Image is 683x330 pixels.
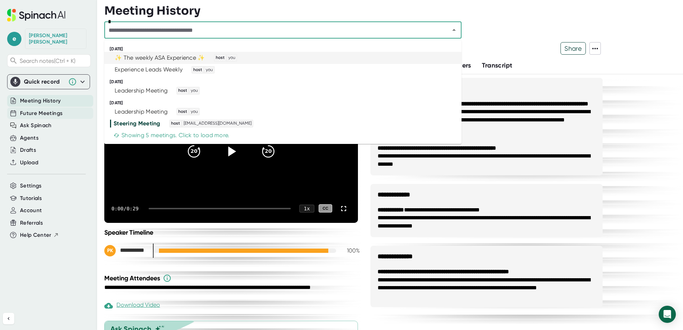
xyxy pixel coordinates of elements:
[29,32,83,45] div: Eshaan Gandhi
[110,100,462,106] div: [DATE]
[114,120,160,127] div: Steering Meeting
[111,206,140,211] div: 0:00 / 0:29
[104,274,362,282] div: Meeting Attendees
[7,32,21,46] span: e
[482,61,513,70] button: Transcript
[299,205,314,212] div: 1 x
[115,66,183,73] div: Experience Leads Weekly
[190,109,199,115] span: you
[177,87,188,94] span: host
[104,229,360,236] div: Speaker Timeline
[190,87,199,94] span: you
[104,4,200,17] h3: Meeting History
[20,182,42,190] button: Settings
[115,87,168,94] div: Leadership Meeting
[482,61,513,69] span: Transcript
[20,97,61,105] button: Meeting History
[177,109,188,115] span: host
[20,109,63,117] button: Future Meetings
[110,46,462,52] div: [DATE]
[3,313,14,324] button: Collapse sidebar
[20,134,39,142] button: Agents
[215,55,226,61] span: host
[20,231,59,239] button: Help Center
[20,219,43,227] button: Referrals
[183,120,253,127] span: [EMAIL_ADDRESS][DOMAIN_NAME]
[115,54,205,61] div: ✨️ The weekly ASA Experience ✨️
[205,67,214,73] span: you
[10,75,87,89] div: Quick record
[104,245,116,256] div: PK
[449,25,459,35] button: Close
[319,204,332,212] div: CC
[104,301,160,310] div: Download Video
[20,146,36,154] button: Drafts
[20,231,51,239] span: Help Center
[115,108,168,115] div: Leadership Meeting
[20,57,89,64] span: Search notes (Ctrl + K)
[170,120,181,127] span: host
[20,121,52,130] button: Ask Spinach
[24,78,65,85] div: Quick record
[192,67,203,73] span: host
[560,42,586,55] button: Share
[104,245,147,256] div: Pratik Keni
[20,159,38,167] button: Upload
[114,132,230,139] div: Showing 5 meetings. Click to load more.
[110,79,462,85] div: [DATE]
[20,194,42,202] button: Tutorials
[227,55,236,61] span: you
[342,247,360,254] div: 100 %
[20,206,42,215] button: Account
[659,306,676,323] div: Open Intercom Messenger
